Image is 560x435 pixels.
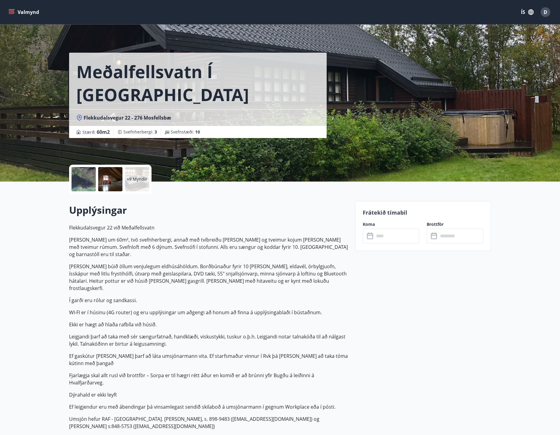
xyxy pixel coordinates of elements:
button: D [538,5,553,19]
h2: Upplýsingar [69,203,348,217]
span: Svefnherbergi : [123,129,157,135]
label: Brottför [427,221,483,227]
h1: Meðalfellsvatn í [GEOGRAPHIC_DATA] [76,60,319,106]
span: 10 [195,129,200,135]
span: 3 [155,129,157,135]
span: Stærð : [82,128,110,136]
p: Fjarlægja skal allt rusl við brottför – Sorpa er til hægri rétt áður en komið er að brúnni yfir B... [69,372,348,386]
p: [PERSON_NAME] búið öllum venjulegum eldhúsáhöldum. Borðbúnaður fyrir 10 [PERSON_NAME], eldavél, ö... [69,263,348,292]
p: Frátekið tímabil [363,209,483,216]
p: Ef leigjendur eru með ábendingar þá vinsamlegast sendið skilaboð á umsjónarmann í gegnum Workplac... [69,403,348,410]
p: WI-FI er í húsinu (4G router) og eru upplýsingar um aðgengi að honum að finna á upplýsingablaði í... [69,309,348,316]
button: menu [7,7,42,18]
p: Umsjón hefur RAF - [GEOGRAPHIC_DATA]. [PERSON_NAME], s. 898-9483 ([EMAIL_ADDRESS][DOMAIN_NAME]) o... [69,415,348,430]
p: Leigjandi þarf að taka með sér sængurfatnað, handklæði, viskustykki, tuskur o.þ.h. Leigjandi nota... [69,333,348,348]
span: Svefnstæði : [171,129,200,135]
span: Flekkudalsvegur 22 - 276 Mosfellsbæ [84,114,171,121]
span: 60 m2 [97,129,110,135]
p: Ekki er hægt að hlaða rafbíla við húsið. [69,321,348,328]
p: Ef gaskútur [PERSON_NAME] þarf að láta umsjónarmann vita. Ef starfsmaður vinnur í Rvk þá [PERSON_... [69,352,348,367]
p: Dýrahald er ekki leyft [69,391,348,398]
label: Koma [363,221,419,227]
p: Flekkudalsvegur 22 við Meðalfellsvatn [69,224,348,231]
span: D [544,9,547,15]
button: ÍS [518,7,537,18]
p: +9 Myndir [127,176,147,182]
p: Í garði eru rólur og sandkassi. [69,297,348,304]
p: [PERSON_NAME] um 60m², tvö svefnherbergi, annað með tvíbreiðu [PERSON_NAME] og tveimur kojum [PER... [69,236,348,258]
